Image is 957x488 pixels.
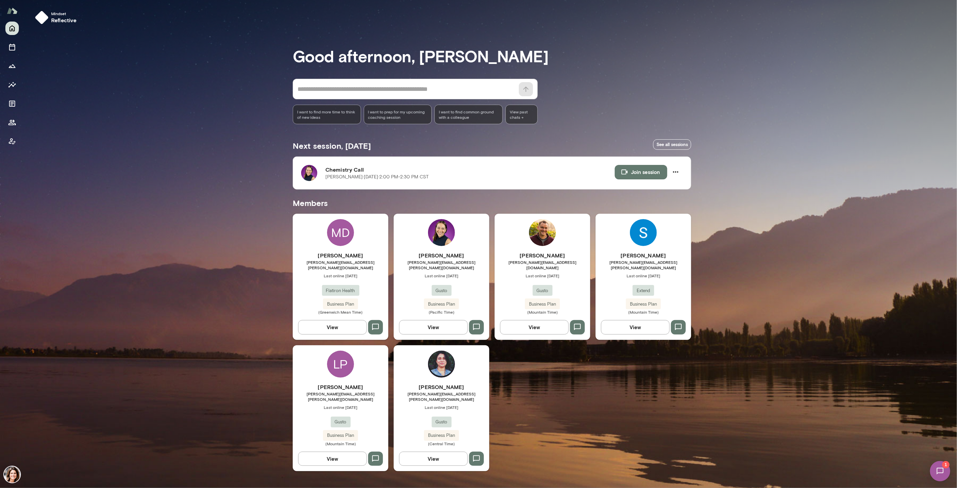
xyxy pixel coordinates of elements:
span: Last online [DATE] [293,405,388,410]
button: View [399,320,468,334]
button: Mindsetreflective [32,8,82,27]
span: I want to prep for my upcoming coaching session [368,109,428,120]
h6: [PERSON_NAME] [596,251,691,259]
button: View [399,452,468,466]
div: I want to prep for my upcoming coaching session [364,105,432,124]
span: [PERSON_NAME][EMAIL_ADDRESS][PERSON_NAME][DOMAIN_NAME] [293,259,388,270]
span: Mindset [51,11,77,16]
span: Gusto [533,287,553,294]
span: [PERSON_NAME][EMAIL_ADDRESS][PERSON_NAME][DOMAIN_NAME] [293,391,388,402]
img: Mento [7,4,17,17]
span: View past chats -> [505,105,538,124]
span: [PERSON_NAME][EMAIL_ADDRESS][PERSON_NAME][DOMAIN_NAME] [394,391,489,402]
button: View [298,452,367,466]
h6: [PERSON_NAME] [394,251,489,259]
span: Last online [DATE] [394,273,489,278]
span: Business Plan [424,301,459,308]
span: [PERSON_NAME][EMAIL_ADDRESS][PERSON_NAME][DOMAIN_NAME] [596,259,691,270]
span: Gusto [432,287,452,294]
button: View [500,320,569,334]
span: (Central Time) [394,441,489,446]
span: Business Plan [424,432,459,439]
button: Home [5,22,19,35]
span: [PERSON_NAME][EMAIL_ADDRESS][PERSON_NAME][DOMAIN_NAME] [394,259,489,270]
span: (Greenwich Mean Time) [293,309,388,315]
span: (Mountain Time) [495,309,590,315]
h6: [PERSON_NAME] [293,383,388,391]
span: Last online [DATE] [394,405,489,410]
span: Gusto [432,419,452,425]
span: [PERSON_NAME][EMAIL_ADDRESS][DOMAIN_NAME] [495,259,590,270]
h3: Good afternoon, [PERSON_NAME] [293,46,691,65]
span: Last online [DATE] [596,273,691,278]
h6: [PERSON_NAME] [495,251,590,259]
button: Growth Plan [5,59,19,73]
h5: Members [293,198,691,208]
button: Client app [5,135,19,148]
div: I want to find more time to think of new ideas [293,105,361,124]
span: Extend [633,287,654,294]
span: Business Plan [626,301,661,308]
span: Last online [DATE] [495,273,590,278]
a: See all sessions [653,139,691,150]
span: I want to find more time to think of new ideas [297,109,357,120]
span: Flatiron Health [322,287,359,294]
button: Members [5,116,19,129]
h6: Chemistry Call [325,166,615,174]
span: Business Plan [323,432,358,439]
img: Rehana Manejwala [428,219,455,246]
h6: reflective [51,16,77,24]
span: (Mountain Time) [293,441,388,446]
p: [PERSON_NAME] · [DATE] · 2:00 PM-2:30 PM CST [325,174,429,180]
button: Join session [615,165,667,179]
img: Gwen Throckmorton [4,466,20,483]
span: (Pacific Time) [394,309,489,315]
span: I want to find common ground with a colleague [439,109,498,120]
img: Shannon Payne [630,219,657,246]
button: Insights [5,78,19,92]
img: Lorena Morel Diaz [428,351,455,378]
h5: Next session, [DATE] [293,140,371,151]
span: Business Plan [525,301,560,308]
h6: [PERSON_NAME] [293,251,388,259]
button: Documents [5,97,19,110]
button: View [298,320,367,334]
div: I want to find common ground with a colleague [434,105,503,124]
span: Business Plan [323,301,358,308]
button: Sessions [5,40,19,54]
div: LP [327,351,354,378]
button: View [601,320,670,334]
img: mindset [35,11,48,24]
span: Gusto [331,419,351,425]
div: MD [327,219,354,246]
h6: [PERSON_NAME] [394,383,489,391]
img: Jeremy Person [529,219,556,246]
span: (Mountain Time) [596,309,691,315]
span: Last online [DATE] [293,273,388,278]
